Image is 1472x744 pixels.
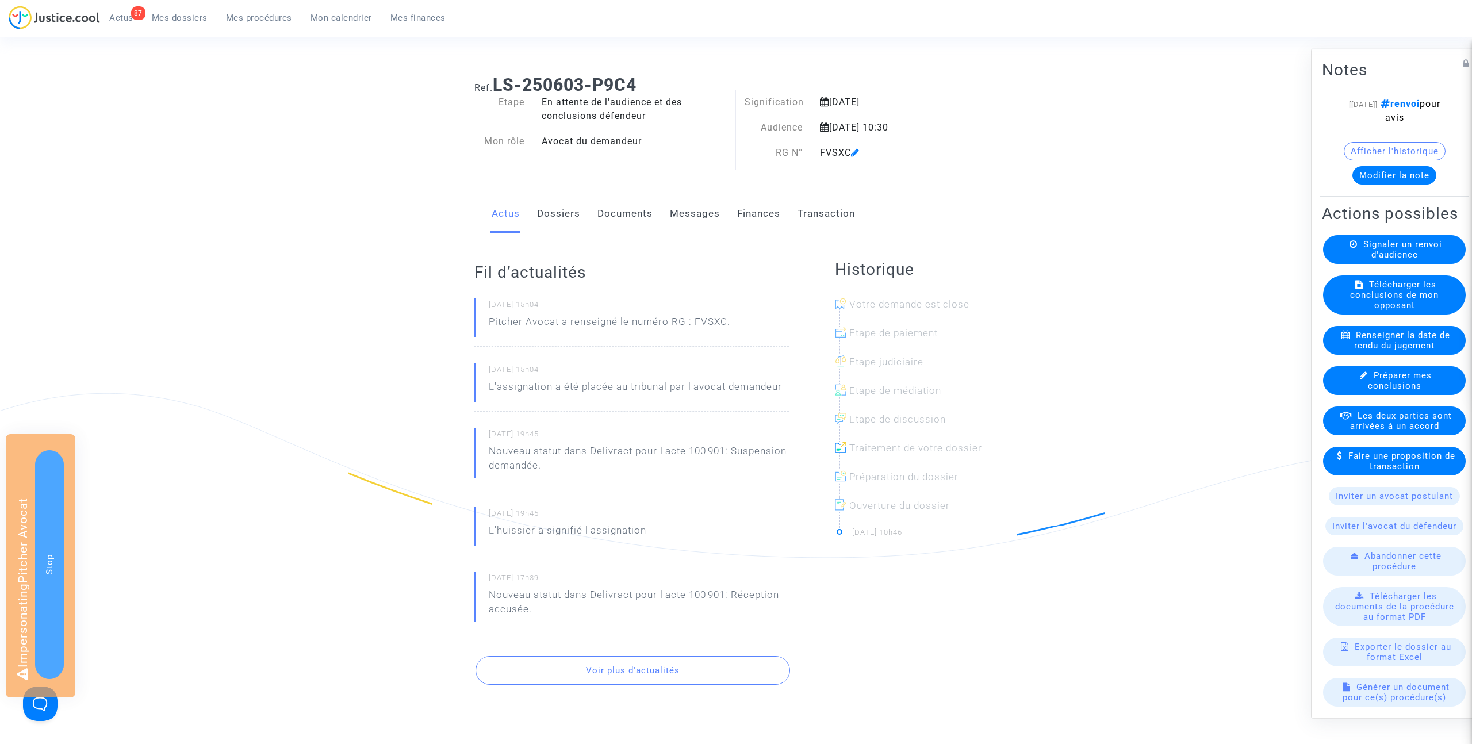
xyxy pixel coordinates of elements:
[9,6,100,29] img: jc-logo.svg
[835,259,998,279] h2: Historique
[301,9,381,26] a: Mon calendrier
[474,82,493,93] span: Ref.
[466,95,534,123] div: Etape
[152,13,208,23] span: Mes dossiers
[217,9,301,26] a: Mes procédures
[597,195,653,233] a: Documents
[1350,411,1452,431] span: Les deux parties sont arrivées à un accord
[489,573,789,588] small: [DATE] 17h39
[670,195,720,233] a: Messages
[474,262,789,282] h2: Fil d’actualités
[537,195,580,233] a: Dossiers
[131,6,145,20] div: 87
[100,9,143,26] a: 87Actus
[1343,682,1450,703] span: Générer un document pour ce(s) procédure(s)
[1348,451,1455,471] span: Faire une proposition de transaction
[736,95,811,109] div: Signification
[381,9,455,26] a: Mes finances
[1349,100,1378,109] span: [[DATE]]
[1336,491,1453,501] span: Inviter un avocat postulant
[1344,142,1446,160] button: Afficher l'historique
[35,450,64,679] button: Stop
[489,315,730,335] p: Pitcher Avocat a renseigné le numéro RG : FVSXC.
[493,75,637,95] b: LS-250603-P9C4
[390,13,446,23] span: Mes finances
[1332,521,1456,531] span: Inviter l'avocat du défendeur
[23,687,57,721] iframe: Help Scout Beacon - Open
[1350,279,1439,310] span: Télécharger les conclusions de mon opposant
[1378,98,1420,109] span: renvoi
[533,95,736,123] div: En attente de l'audience et des conclusions défendeur
[1354,330,1450,351] span: Renseigner la date de rendu du jugement
[811,121,961,135] div: [DATE] 10:30
[489,523,646,543] p: L'huissier a signifié l'assignation
[489,379,782,400] p: L'assignation a été placée au tribunal par l'avocat demandeur
[489,300,789,315] small: [DATE] 15h04
[109,13,133,23] span: Actus
[489,508,789,523] small: [DATE] 19h45
[310,13,372,23] span: Mon calendrier
[1363,239,1442,260] span: Signaler un renvoi d'audience
[1368,370,1432,391] span: Préparer mes conclusions
[1355,642,1451,662] span: Exporter le dossier au format Excel
[811,146,961,160] div: FVSXC
[811,95,961,109] div: [DATE]
[476,656,790,685] button: Voir plus d'actualités
[1335,591,1454,622] span: Télécharger les documents de la procédure au format PDF
[737,195,780,233] a: Finances
[1352,166,1436,185] button: Modifier la note
[736,146,811,160] div: RG N°
[6,434,75,697] div: Impersonating
[1364,551,1442,572] span: Abandonner cette procédure
[849,298,969,310] span: Votre demande est close
[798,195,855,233] a: Transaction
[1378,98,1440,123] span: pour avis
[489,429,789,444] small: [DATE] 19h45
[533,135,736,148] div: Avocat du demandeur
[736,121,811,135] div: Audience
[1322,60,1467,80] h2: Notes
[489,588,789,622] p: Nouveau statut dans Delivract pour l'acte 100 901: Réception accusée.
[489,444,789,478] p: Nouveau statut dans Delivract pour l'acte 100 901: Suspension demandée.
[226,13,292,23] span: Mes procédures
[143,9,217,26] a: Mes dossiers
[44,554,55,574] span: Stop
[489,365,789,379] small: [DATE] 15h04
[466,135,534,148] div: Mon rôle
[1322,204,1467,224] h2: Actions possibles
[492,195,520,233] a: Actus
